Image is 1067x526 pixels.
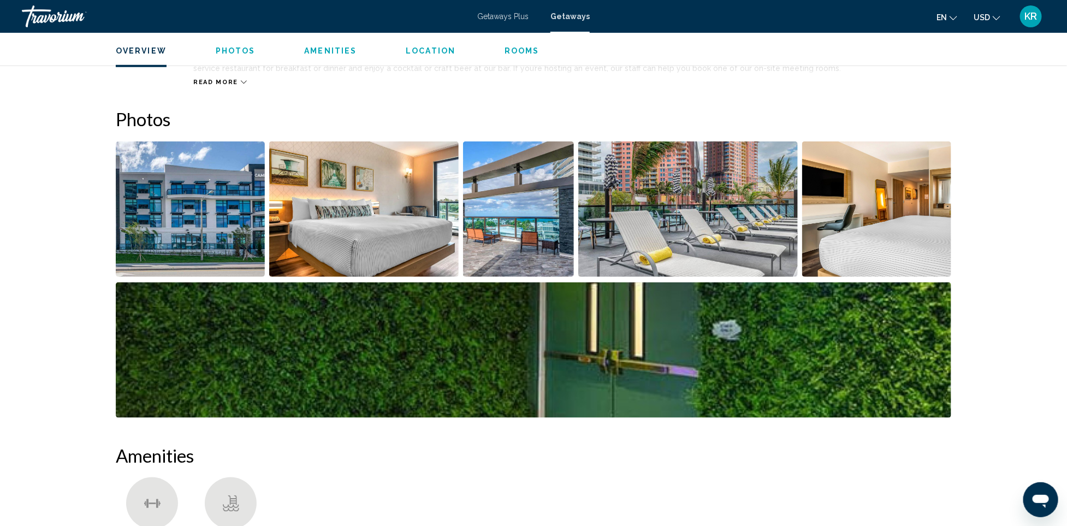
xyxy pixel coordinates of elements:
[936,13,947,22] span: en
[550,12,590,21] a: Getaways
[477,12,529,21] a: Getaways Plus
[406,46,455,55] span: Location
[1017,5,1045,28] button: User Menu
[505,46,540,56] button: Rooms
[304,46,357,56] button: Amenities
[116,46,167,56] button: Overview
[406,46,455,56] button: Location
[116,282,951,418] button: Open full-screen image slider
[116,445,951,466] h2: Amenities
[1023,482,1058,517] iframe: Button to launch messaging window
[116,46,167,55] span: Overview
[193,79,238,86] span: Read more
[936,9,957,25] button: Change language
[269,141,459,277] button: Open full-screen image slider
[578,141,798,277] button: Open full-screen image slider
[505,46,540,55] span: Rooms
[216,46,256,56] button: Photos
[974,9,1000,25] button: Change currency
[193,78,247,86] button: Read more
[116,108,951,130] h2: Photos
[802,141,951,277] button: Open full-screen image slider
[463,141,574,277] button: Open full-screen image slider
[1025,11,1038,22] span: KR
[304,46,357,55] span: Amenities
[974,13,990,22] span: USD
[216,46,256,55] span: Photos
[116,141,265,277] button: Open full-screen image slider
[22,5,466,27] a: Travorium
